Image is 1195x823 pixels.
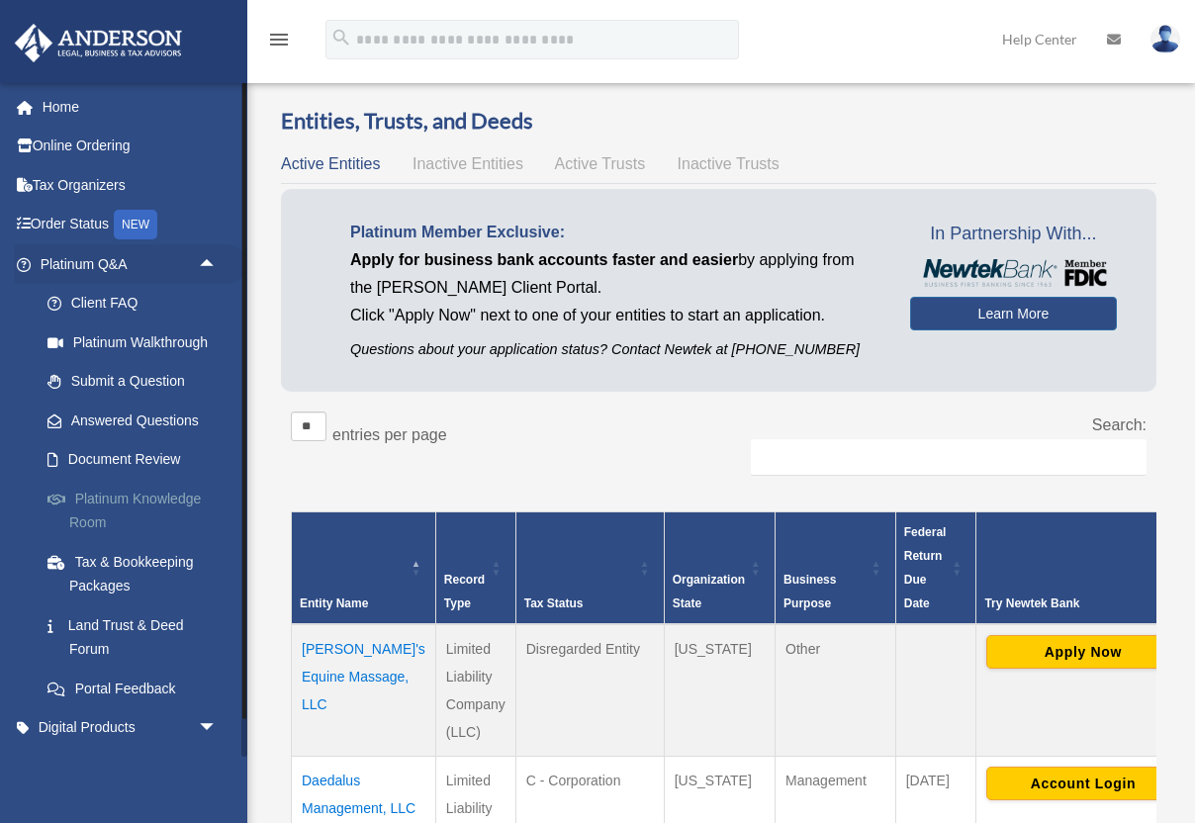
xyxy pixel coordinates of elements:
[267,35,291,51] a: menu
[332,426,447,443] label: entries per page
[28,669,247,708] a: Portal Feedback
[28,401,247,440] a: Answered Questions
[1150,25,1180,53] img: User Pic
[267,28,291,51] i: menu
[28,479,247,542] a: Platinum Knowledge Room
[986,775,1179,790] a: Account Login
[524,596,584,610] span: Tax Status
[783,573,836,610] span: Business Purpose
[14,747,237,786] a: My Entitiesarrow_drop_down
[14,708,247,748] a: Digital Productsarrow_drop_down
[198,708,237,749] span: arrow_drop_down
[515,624,664,757] td: Disregarded Entity
[292,512,436,625] th: Entity Name: Activate to invert sorting
[350,219,880,246] p: Platinum Member Exclusive:
[28,440,247,480] a: Document Review
[515,512,664,625] th: Tax Status: Activate to sort
[28,362,247,402] a: Submit a Question
[910,219,1117,250] span: In Partnership With...
[14,244,247,284] a: Platinum Q&Aarrow_drop_up
[198,244,237,285] span: arrow_drop_up
[14,165,247,205] a: Tax Organizers
[281,106,1156,137] h3: Entities, Trusts, and Deeds
[350,302,880,329] p: Click "Apply Now" next to one of your entities to start an application.
[986,635,1179,669] button: Apply Now
[910,297,1117,330] a: Learn More
[444,573,485,610] span: Record Type
[198,747,237,787] span: arrow_drop_down
[14,127,247,166] a: Online Ordering
[28,322,247,362] a: Platinum Walkthrough
[9,24,188,62] img: Anderson Advisors Platinum Portal
[678,155,780,172] span: Inactive Trusts
[664,512,775,625] th: Organization State: Activate to sort
[986,767,1179,800] button: Account Login
[28,284,247,323] a: Client FAQ
[673,573,745,610] span: Organization State
[300,596,368,610] span: Entity Name
[976,512,1190,625] th: Try Newtek Bank : Activate to sort
[292,624,436,757] td: [PERSON_NAME]'s Equine Massage, LLC
[413,155,523,172] span: Inactive Entities
[984,592,1159,615] div: Try Newtek Bank
[350,251,738,268] span: Apply for business bank accounts faster and easier
[14,205,247,245] a: Order StatusNEW
[904,525,947,610] span: Federal Return Due Date
[664,624,775,757] td: [US_STATE]
[555,155,646,172] span: Active Trusts
[330,27,352,48] i: search
[28,542,247,605] a: Tax & Bookkeeping Packages
[28,605,247,669] a: Land Trust & Deed Forum
[776,624,896,757] td: Other
[1092,416,1147,433] label: Search:
[350,246,880,302] p: by applying from the [PERSON_NAME] Client Portal.
[435,512,515,625] th: Record Type: Activate to sort
[14,87,247,127] a: Home
[114,210,157,239] div: NEW
[435,624,515,757] td: Limited Liability Company (LLC)
[776,512,896,625] th: Business Purpose: Activate to sort
[350,337,880,362] p: Questions about your application status? Contact Newtek at [PHONE_NUMBER]
[281,155,380,172] span: Active Entities
[920,259,1107,287] img: NewtekBankLogoSM.png
[895,512,976,625] th: Federal Return Due Date: Activate to sort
